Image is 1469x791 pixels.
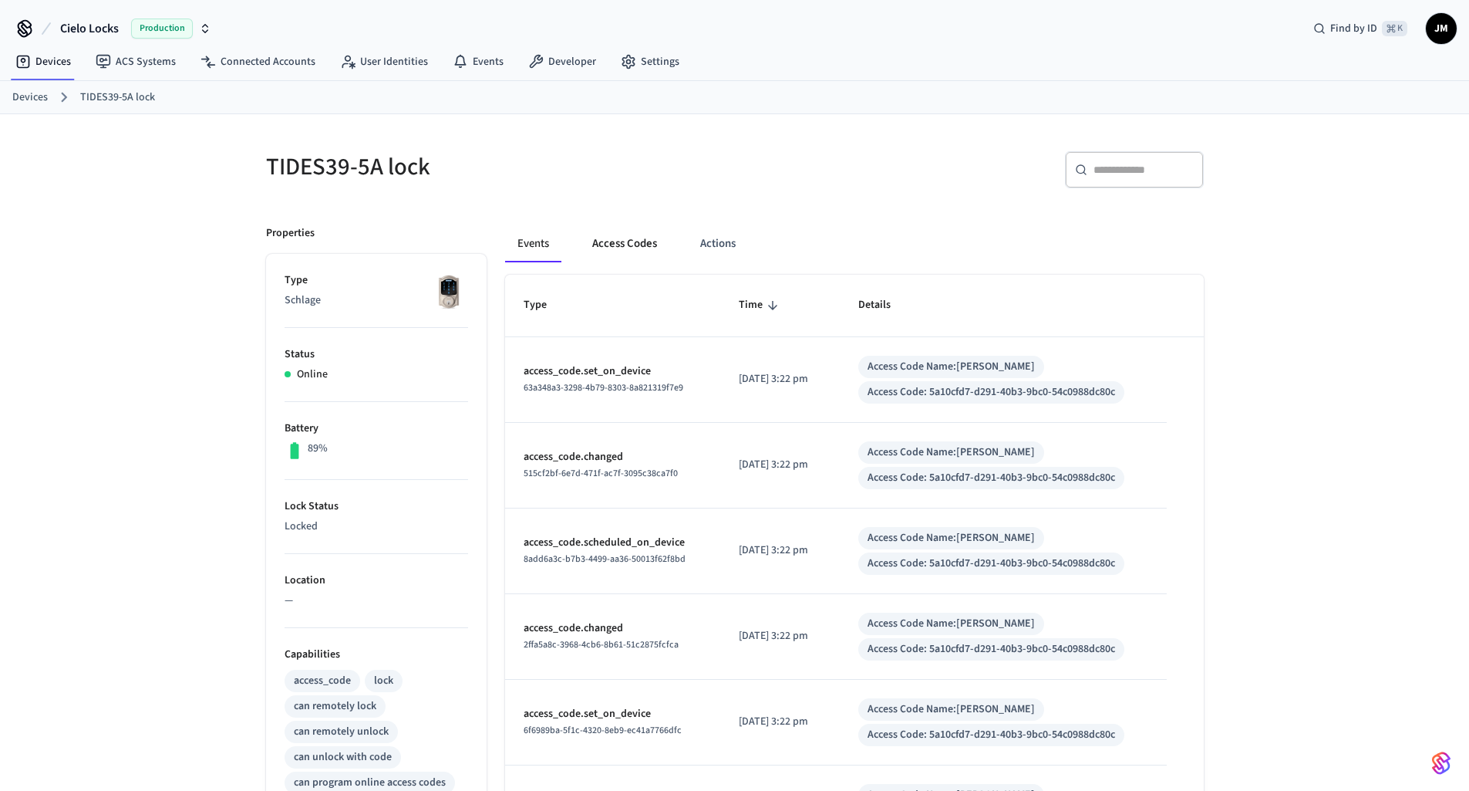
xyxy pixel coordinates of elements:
p: access_code.changed [524,620,702,637]
a: TIDES39-5A lock [80,90,155,106]
span: Time [739,293,783,317]
span: ⌘ K [1382,21,1407,36]
p: — [285,593,468,609]
p: Locked [285,519,468,535]
span: 8add6a3c-b7b3-4499-aa36-50013f62f8bd [524,553,686,566]
a: Devices [3,48,83,76]
p: access_code.set_on_device [524,706,702,722]
div: Access Code Name: [PERSON_NAME] [868,359,1035,375]
span: 63a348a3-3298-4b79-8303-8a821319f7e9 [524,381,683,394]
p: Location [285,573,468,589]
p: 89% [308,441,328,457]
a: Events [440,48,516,76]
p: Battery [285,421,468,437]
div: can unlock with code [294,749,392,766]
img: SeamLogoGradient.69752ec5.svg [1432,751,1450,776]
span: Production [131,19,193,39]
img: Schlage Sense Smart Deadbolt with Camelot Trim, Front [430,272,468,311]
span: Find by ID [1330,21,1377,36]
p: Capabilities [285,647,468,663]
button: Events [505,225,561,262]
a: Devices [12,90,48,106]
p: access_code.scheduled_on_device [524,535,702,551]
div: access_code [294,673,351,689]
a: Developer [516,48,608,76]
button: Access Codes [580,225,669,262]
p: Type [285,272,468,289]
div: lock [374,673,393,689]
div: Access Code Name: [PERSON_NAME] [868,616,1035,632]
p: [DATE] 3:22 pm [739,371,821,387]
p: [DATE] 3:22 pm [739,457,821,473]
div: can remotely unlock [294,724,389,740]
p: access_code.changed [524,449,702,465]
p: [DATE] 3:22 pm [739,628,821,644]
div: Access Code Name: [PERSON_NAME] [868,701,1035,718]
span: Cielo Locks [60,19,119,38]
span: Type [524,293,567,317]
span: 515cf2bf-6e7d-471f-ac7f-3095c38ca7f0 [524,467,678,480]
div: can program online access codes [294,775,446,791]
a: ACS Systems [83,48,188,76]
div: Access Code: 5a10cfd7-d291-40b3-9bc0-54c0988dc80c [868,384,1115,401]
button: Actions [688,225,748,262]
div: ant example [505,225,1204,262]
span: 2ffa5a8c-3968-4cb6-8b61-51c2875fcfca [524,638,679,651]
h5: TIDES39-5A lock [266,151,726,183]
div: Find by ID⌘ K [1301,15,1420,42]
p: access_code.set_on_device [524,363,702,380]
button: JM [1426,13,1457,44]
p: Properties [266,225,315,242]
a: Settings [608,48,692,76]
div: Access Code: 5a10cfd7-d291-40b3-9bc0-54c0988dc80c [868,641,1115,657]
a: Connected Accounts [188,48,328,76]
div: Access Code Name: [PERSON_NAME] [868,530,1035,546]
p: Lock Status [285,499,468,515]
div: Access Code: 5a10cfd7-d291-40b3-9bc0-54c0988dc80c [868,556,1115,572]
div: Access Code Name: [PERSON_NAME] [868,445,1035,461]
a: User Identities [328,48,440,76]
span: Details [858,293,911,317]
p: Schlage [285,292,468,309]
p: [DATE] 3:22 pm [739,543,821,559]
div: can remotely lock [294,698,376,715]
div: Access Code: 5a10cfd7-d291-40b3-9bc0-54c0988dc80c [868,470,1115,486]
span: JM [1427,15,1455,42]
p: Status [285,346,468,363]
span: 6f6989ba-5f1c-4320-8eb9-ec41a7766dfc [524,724,682,737]
div: Access Code: 5a10cfd7-d291-40b3-9bc0-54c0988dc80c [868,727,1115,743]
p: [DATE] 3:22 pm [739,714,821,730]
p: Online [297,367,328,383]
